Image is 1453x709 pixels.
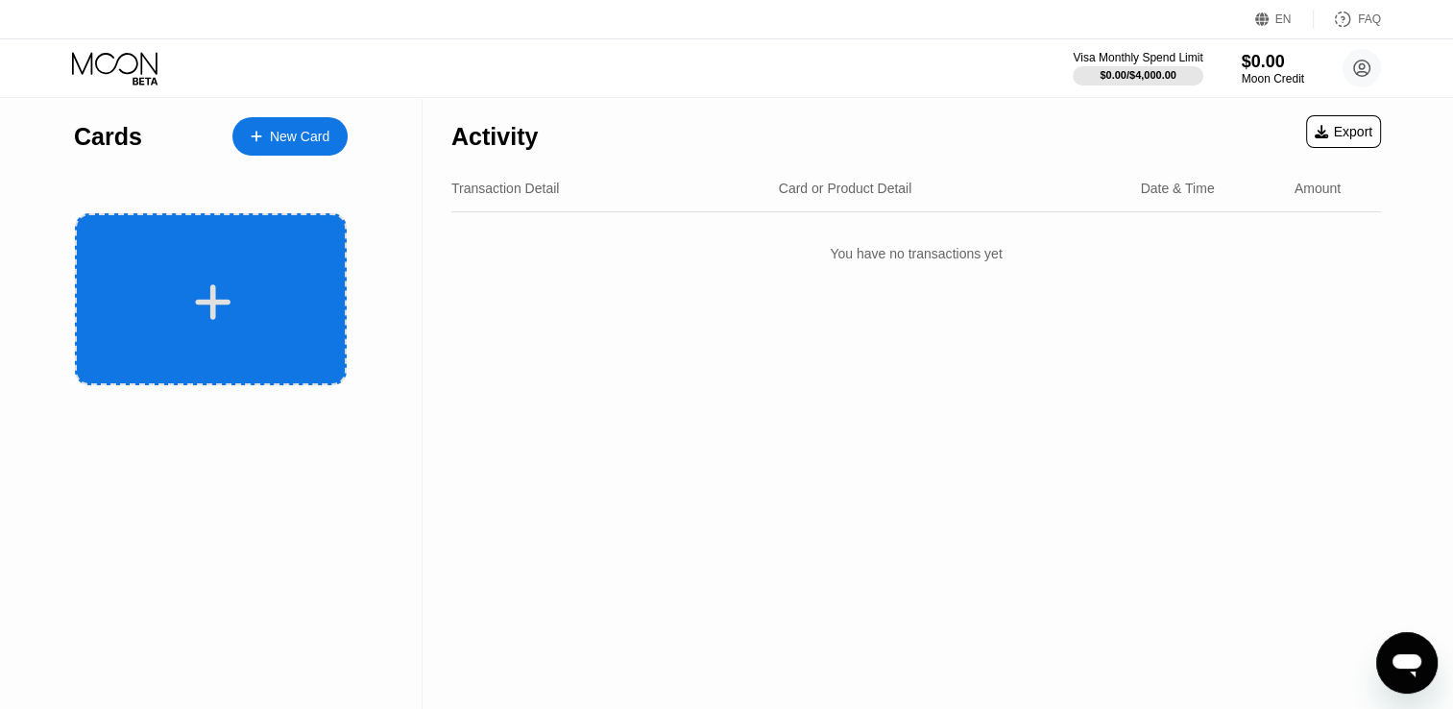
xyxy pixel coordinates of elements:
div: Date & Time [1140,181,1214,196]
div: New Card [232,117,348,156]
div: Cards [74,123,142,151]
div: $0.00 / $4,000.00 [1100,69,1176,81]
div: New Card [270,129,329,145]
div: EN [1275,12,1292,26]
div: FAQ [1314,10,1381,29]
div: FAQ [1358,12,1381,26]
div: Export [1306,115,1381,148]
div: EN [1255,10,1314,29]
div: Visa Monthly Spend Limit$0.00/$4,000.00 [1073,51,1202,86]
div: $0.00Moon Credit [1242,52,1304,86]
div: Visa Monthly Spend Limit [1073,51,1202,64]
div: Export [1315,124,1372,139]
div: Activity [451,123,538,151]
div: Moon Credit [1242,72,1304,86]
div: You have no transactions yet [451,227,1381,281]
div: Card or Product Detail [779,181,912,196]
div: Amount [1295,181,1341,196]
div: Transaction Detail [451,181,559,196]
iframe: Button to launch messaging window [1376,632,1438,694]
div: $0.00 [1242,52,1304,72]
